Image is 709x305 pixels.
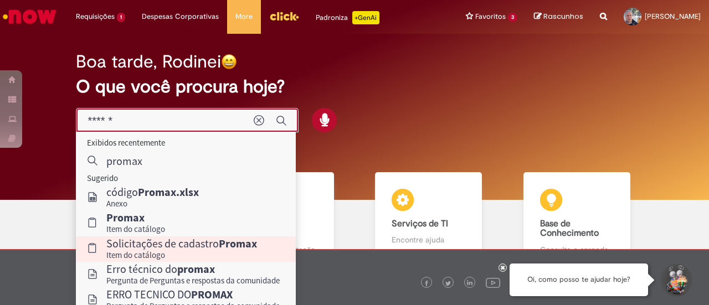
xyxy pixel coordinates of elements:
[221,54,237,70] img: happy-face.png
[235,11,253,22] span: More
[76,52,221,71] h2: Boa tarde, Rodinei
[475,11,506,22] span: Favoritos
[540,218,599,239] b: Base de Conhecimento
[486,275,500,290] img: logo_footer_youtube.png
[117,13,125,22] span: 1
[352,11,379,24] p: +GenAi
[659,263,692,297] button: Iniciar Conversa de Suporte
[76,77,633,96] h2: O que você procura hoje?
[76,11,115,22] span: Requisições
[142,11,219,22] span: Despesas Corporativas
[540,244,614,255] p: Consulte e aprenda
[645,12,701,21] span: [PERSON_NAME]
[1,6,58,28] img: ServiceNow
[467,280,472,287] img: logo_footer_linkedin.png
[269,8,299,24] img: click_logo_yellow_360x200.png
[354,172,503,268] a: Serviços de TI Encontre ajuda
[543,11,583,22] span: Rascunhos
[445,281,451,286] img: logo_footer_twitter.png
[316,11,379,24] div: Padroniza
[510,263,648,296] div: Oi, como posso te ajudar hoje?
[392,234,465,245] p: Encontre ajuda
[58,172,207,268] a: Tirar dúvidas Tirar dúvidas com Lupi Assist e Gen Ai
[503,172,651,268] a: Base de Conhecimento Consulte e aprenda
[424,281,429,286] img: logo_footer_facebook.png
[534,12,583,22] a: Rascunhos
[392,218,448,229] b: Serviços de TI
[508,13,517,22] span: 3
